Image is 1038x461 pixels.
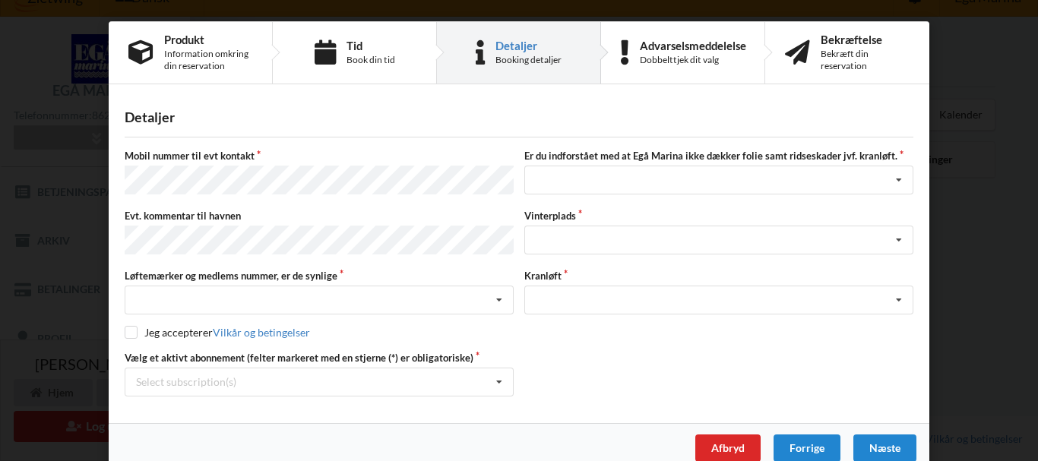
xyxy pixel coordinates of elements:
div: Detaljer [495,39,562,52]
a: Vilkår og betingelser [213,326,310,339]
div: Produkt [164,33,252,46]
label: Mobil nummer til evt kontakt [125,149,514,163]
div: Dobbelttjek dit valg [640,54,746,66]
label: Kranløft [524,269,913,283]
div: Book din tid [347,54,395,66]
div: Advarselsmeddelelse [640,39,746,52]
div: Booking detaljer [495,54,562,66]
div: Bekræftelse [821,33,910,46]
div: Select subscription(s) [136,375,236,388]
div: Information omkring din reservation [164,48,252,72]
label: Evt. kommentar til havnen [125,209,514,223]
label: Er du indforstået med at Egå Marina ikke dækker folie samt ridseskader jvf. kranløft. [524,149,913,163]
label: Vinterplads [524,209,913,223]
div: Bekræft din reservation [821,48,910,72]
label: Vælg et aktivt abonnement (felter markeret med en stjerne (*) er obligatoriske) [125,351,514,365]
div: Tid [347,39,395,52]
label: Jeg accepterer [125,326,310,339]
label: Løftemærker og medlems nummer, er de synlige [125,269,514,283]
div: Detaljer [125,109,913,126]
